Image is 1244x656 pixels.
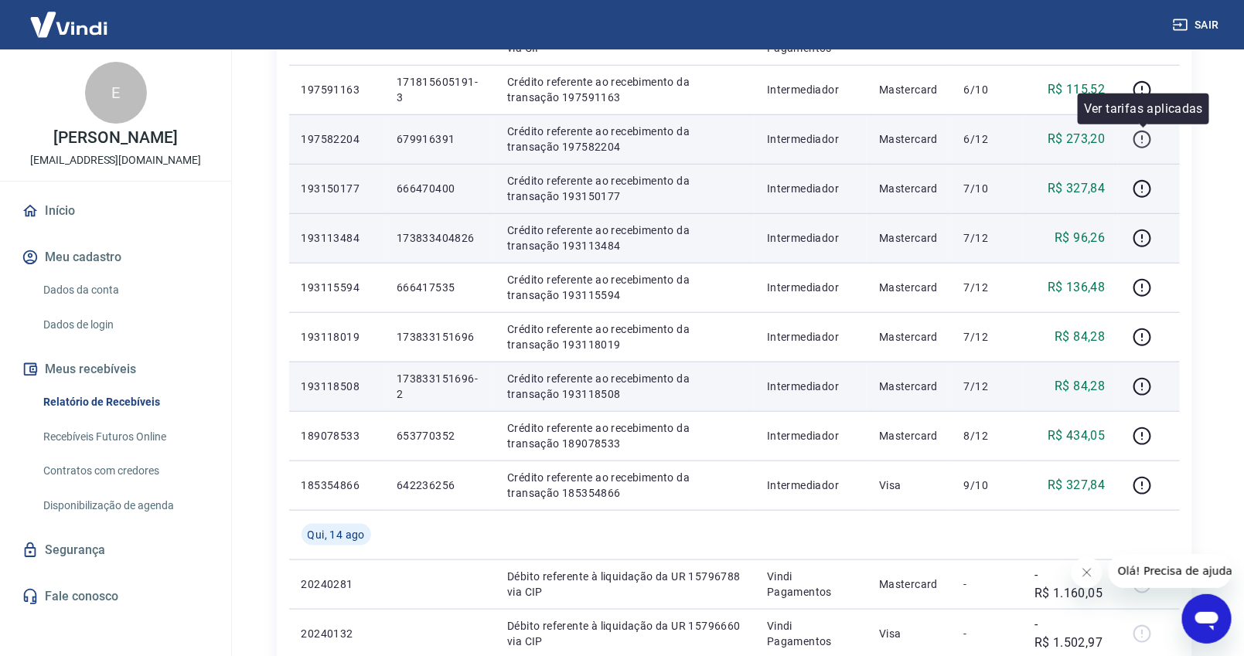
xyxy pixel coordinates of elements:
p: Débito referente à liquidação da UR 15796788 via CIP [507,569,742,600]
p: 7/12 [964,280,1010,295]
p: Mastercard [879,428,939,444]
p: Intermediador [767,379,854,394]
p: -R$ 1.160,05 [1034,566,1106,603]
span: Qui, 14 ago [308,527,365,542]
p: Mastercard [879,576,939,592]
iframe: Message from company [1109,554,1232,588]
a: Dados da conta [37,274,213,306]
p: Visa [879,626,939,641]
p: Intermediador [767,230,854,246]
p: Intermediador [767,478,854,493]
p: 6/12 [964,131,1010,147]
p: Mastercard [879,82,939,97]
p: R$ 327,84 [1048,476,1106,495]
p: Mastercard [879,131,939,147]
p: - [964,576,1010,592]
p: 666470400 [397,181,482,196]
p: 7/12 [964,379,1010,394]
p: 8/12 [964,428,1010,444]
p: 6/10 [964,82,1010,97]
img: Vindi [19,1,119,48]
button: Meus recebíveis [19,352,213,386]
p: 7/10 [964,181,1010,196]
p: R$ 434,05 [1048,427,1106,445]
p: Vindi Pagamentos [767,618,854,649]
p: 7/12 [964,230,1010,246]
p: 185354866 [302,478,372,493]
p: [EMAIL_ADDRESS][DOMAIN_NAME] [30,152,201,168]
p: 9/10 [964,478,1010,493]
p: Crédito referente ao recebimento da transação 193118508 [507,371,742,402]
p: Crédito referente ao recebimento da transação 185354866 [507,470,742,501]
p: -R$ 1.502,97 [1034,615,1106,652]
p: Vindi Pagamentos [767,569,854,600]
a: Relatório de Recebíveis [37,386,213,418]
p: Intermediador [767,181,854,196]
p: 193113484 [302,230,372,246]
p: Mastercard [879,230,939,246]
p: 20240281 [302,576,372,592]
button: Meu cadastro [19,240,213,274]
p: 653770352 [397,428,482,444]
p: 7/12 [964,329,1010,345]
div: E [85,62,147,124]
p: Crédito referente ao recebimento da transação 193115594 [507,272,742,303]
p: Mastercard [879,280,939,295]
p: R$ 84,28 [1055,328,1105,346]
p: Mastercard [879,329,939,345]
a: Fale conosco [19,580,213,614]
p: 173833151696 [397,329,482,345]
p: 642236256 [397,478,482,493]
p: Visa [879,478,939,493]
a: Segurança [19,533,213,567]
p: 171815605191-3 [397,74,482,105]
p: Intermediador [767,280,854,295]
p: 666417535 [397,280,482,295]
a: Início [19,194,213,228]
p: Crédito referente ao recebimento da transação 193118019 [507,321,742,352]
p: Intermediador [767,131,854,147]
p: Intermediador [767,329,854,345]
p: Intermediador [767,82,854,97]
p: R$ 273,20 [1048,130,1106,148]
p: R$ 115,52 [1048,80,1106,99]
p: Intermediador [767,428,854,444]
p: Mastercard [879,379,939,394]
p: 173833151696-2 [397,371,482,402]
p: 197591163 [302,82,372,97]
p: 193118508 [302,379,372,394]
iframe: Button to launch messaging window [1182,594,1232,644]
p: 20240132 [302,626,372,641]
p: 193150177 [302,181,372,196]
p: Débito referente à liquidação da UR 15796660 via CIP [507,618,742,649]
a: Dados de login [37,309,213,341]
button: Sair [1170,11,1225,39]
p: 173833404826 [397,230,482,246]
p: Crédito referente ao recebimento da transação 189078533 [507,420,742,451]
p: Crédito referente ao recebimento da transação 197591163 [507,74,742,105]
p: R$ 136,48 [1048,278,1106,297]
a: Disponibilização de agenda [37,490,213,522]
a: Recebíveis Futuros Online [37,421,213,453]
p: R$ 84,28 [1055,377,1105,396]
p: Crédito referente ao recebimento da transação 193150177 [507,173,742,204]
p: 197582204 [302,131,372,147]
p: 193118019 [302,329,372,345]
p: [PERSON_NAME] [53,130,177,146]
p: R$ 327,84 [1048,179,1106,198]
p: Crédito referente ao recebimento da transação 193113484 [507,223,742,253]
p: Mastercard [879,181,939,196]
p: R$ 96,26 [1055,229,1105,247]
p: Crédito referente ao recebimento da transação 197582204 [507,124,742,155]
p: Ver tarifas aplicadas [1084,100,1203,118]
p: - [964,626,1010,641]
iframe: Close message [1072,557,1103,588]
span: Olá! Precisa de ajuda? [9,11,130,23]
a: Contratos com credores [37,455,213,487]
p: 679916391 [397,131,482,147]
p: 193115594 [302,280,372,295]
p: 189078533 [302,428,372,444]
